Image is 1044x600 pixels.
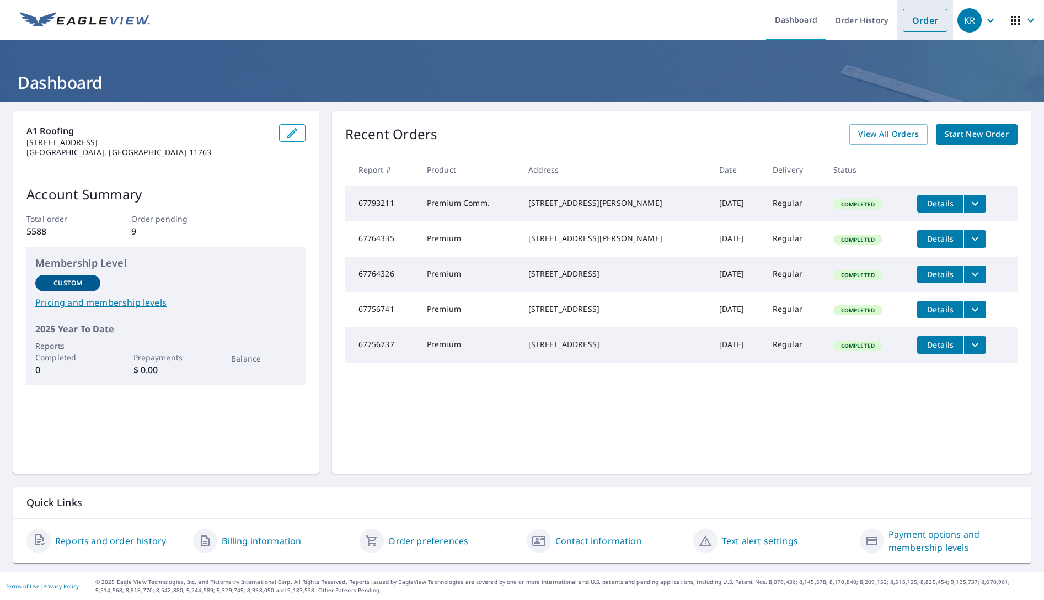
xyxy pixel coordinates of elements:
p: $ 0.00 [133,363,199,376]
td: [DATE] [710,327,764,363]
p: A1 Roofing [26,124,270,137]
td: Premium [418,221,520,257]
a: Reports and order history [55,534,166,548]
th: Status [825,153,909,186]
button: detailsBtn-67756741 [917,301,963,318]
h1: Dashboard [13,71,1031,94]
span: Completed [834,342,881,349]
span: Completed [834,236,881,243]
button: detailsBtn-67756737 [917,336,963,354]
span: Details [924,339,957,350]
th: Delivery [764,153,825,186]
button: detailsBtn-67764326 [917,266,963,283]
td: Premium [418,292,520,327]
td: Regular [764,292,825,327]
th: Address [520,153,711,186]
td: Premium [418,257,520,292]
div: [STREET_ADDRESS] [528,304,702,315]
span: Start New Order [945,128,1009,141]
td: [DATE] [710,257,764,292]
p: Total order [26,213,96,225]
td: 67793211 [345,186,418,221]
a: Text alert settings [722,534,798,548]
p: [GEOGRAPHIC_DATA], [GEOGRAPHIC_DATA] 11763 [26,147,270,157]
button: detailsBtn-67764335 [917,230,963,248]
a: Terms of Use [6,582,40,590]
p: Recent Orders [345,124,438,145]
span: Completed [834,306,881,314]
p: 5588 [26,225,96,238]
a: Billing information [222,534,301,548]
a: Start New Order [936,124,1018,145]
a: Privacy Policy [43,582,79,590]
a: Payment options and membership levels [888,528,1018,554]
p: © 2025 Eagle View Technologies, Inc. and Pictometry International Corp. All Rights Reserved. Repo... [95,578,1038,594]
span: Details [924,198,957,209]
div: KR [957,8,982,33]
button: filesDropdownBtn-67764326 [963,266,986,283]
a: Contact information [555,534,642,548]
td: 67764326 [345,257,418,292]
p: Order pending [131,213,201,225]
th: Date [710,153,764,186]
p: 0 [35,363,100,376]
td: Premium [418,327,520,363]
button: detailsBtn-67793211 [917,195,963,213]
button: filesDropdownBtn-67764335 [963,230,986,248]
td: [DATE] [710,292,764,327]
div: [STREET_ADDRESS][PERSON_NAME] [528,233,702,244]
p: Quick Links [26,496,1018,509]
button: filesDropdownBtn-67756741 [963,301,986,318]
td: Regular [764,257,825,292]
p: Custom [53,278,82,288]
div: [STREET_ADDRESS][PERSON_NAME] [528,198,702,209]
span: Details [924,269,957,279]
span: Completed [834,271,881,279]
td: Regular [764,221,825,257]
p: Account Summary [26,184,306,204]
td: 67764335 [345,221,418,257]
p: Membership Level [35,256,297,270]
td: 67756737 [345,327,418,363]
p: | [6,583,79,590]
span: Details [924,233,957,244]
a: Pricing and membership levels [35,296,297,309]
a: View All Orders [849,124,928,145]
p: Balance [231,353,296,364]
th: Report # [345,153,418,186]
span: View All Orders [858,128,919,141]
span: Details [924,304,957,315]
th: Product [418,153,520,186]
td: Premium Comm. [418,186,520,221]
td: [DATE] [710,186,764,221]
a: Order [903,9,947,32]
td: 67756741 [345,292,418,327]
p: 2025 Year To Date [35,322,297,336]
img: EV Logo [20,12,150,29]
button: filesDropdownBtn-67756737 [963,336,986,354]
span: Completed [834,200,881,208]
td: Regular [764,327,825,363]
div: [STREET_ADDRESS] [528,268,702,279]
div: [STREET_ADDRESS] [528,339,702,350]
td: Regular [764,186,825,221]
p: [STREET_ADDRESS] [26,137,270,147]
p: Reports Completed [35,340,100,363]
button: filesDropdownBtn-67793211 [963,195,986,213]
p: 9 [131,225,201,238]
p: Prepayments [133,352,199,363]
a: Order preferences [388,534,468,548]
td: [DATE] [710,221,764,257]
